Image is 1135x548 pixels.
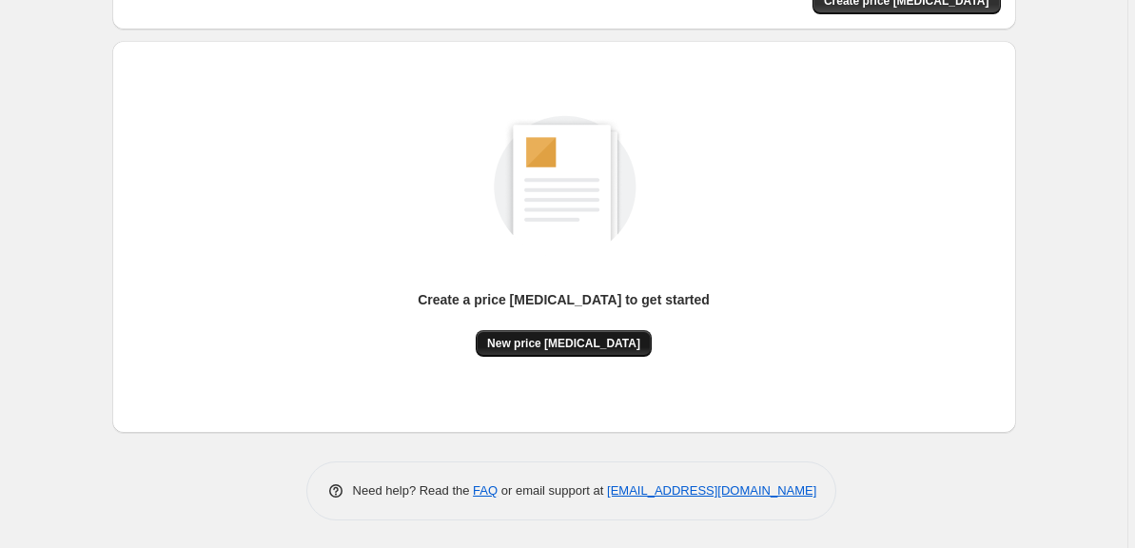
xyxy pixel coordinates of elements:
[476,330,652,357] button: New price [MEDICAL_DATA]
[487,336,640,351] span: New price [MEDICAL_DATA]
[473,483,498,498] a: FAQ
[498,483,607,498] span: or email support at
[353,483,474,498] span: Need help? Read the
[607,483,816,498] a: [EMAIL_ADDRESS][DOMAIN_NAME]
[418,290,710,309] p: Create a price [MEDICAL_DATA] to get started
